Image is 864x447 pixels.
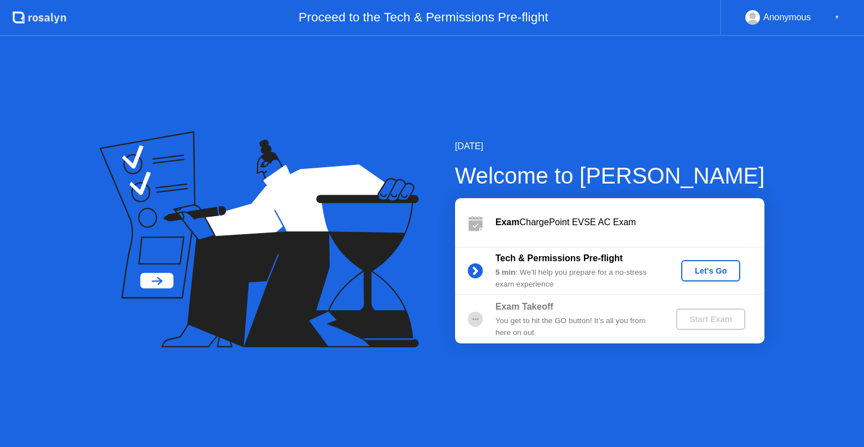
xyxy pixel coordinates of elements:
b: Tech & Permissions Pre-flight [496,253,623,263]
b: Exam Takeoff [496,302,553,311]
button: Start Exam [676,309,745,330]
b: Exam [496,217,520,227]
div: Anonymous [763,10,811,25]
div: Start Exam [681,315,741,324]
div: ChargePoint EVSE AC Exam [496,216,764,229]
div: Welcome to [PERSON_NAME] [455,159,765,193]
button: Let's Go [681,260,740,281]
div: You get to hit the GO button! It’s all you from here on out [496,315,658,338]
div: [DATE] [455,140,765,153]
div: Let's Go [686,266,736,275]
b: 5 min [496,268,516,276]
div: : We’ll help you prepare for a no-stress exam experience [496,267,658,290]
div: ▼ [834,10,840,25]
